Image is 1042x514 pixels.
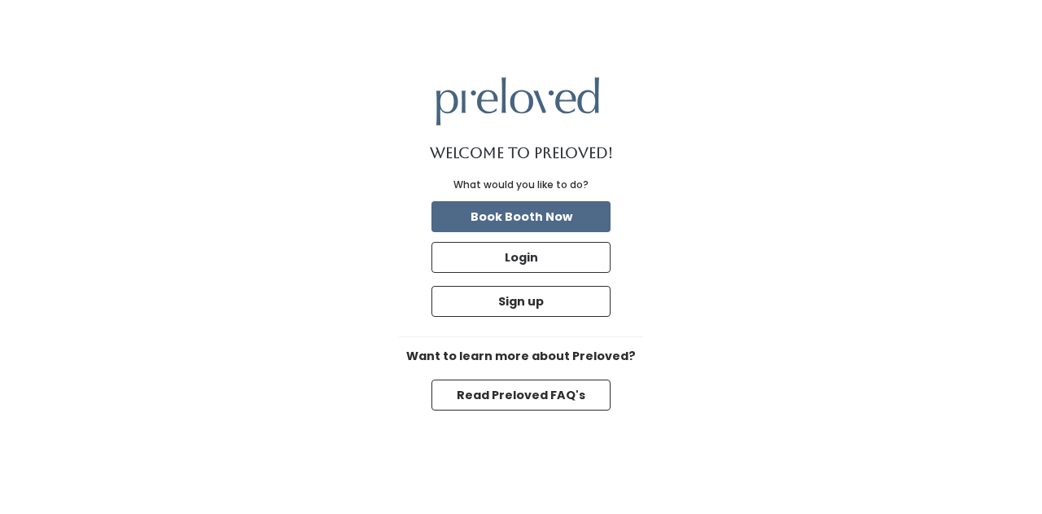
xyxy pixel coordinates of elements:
button: Login [431,242,611,273]
button: Sign up [431,286,611,317]
a: Sign up [428,283,614,320]
a: Login [428,239,614,276]
button: Book Booth Now [431,201,611,232]
h1: Welcome to Preloved! [430,145,613,161]
div: What would you like to do? [453,178,589,192]
img: preloved logo [436,77,599,125]
button: Read Preloved FAQ's [431,380,611,411]
h6: Want to learn more about Preloved? [399,350,643,363]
